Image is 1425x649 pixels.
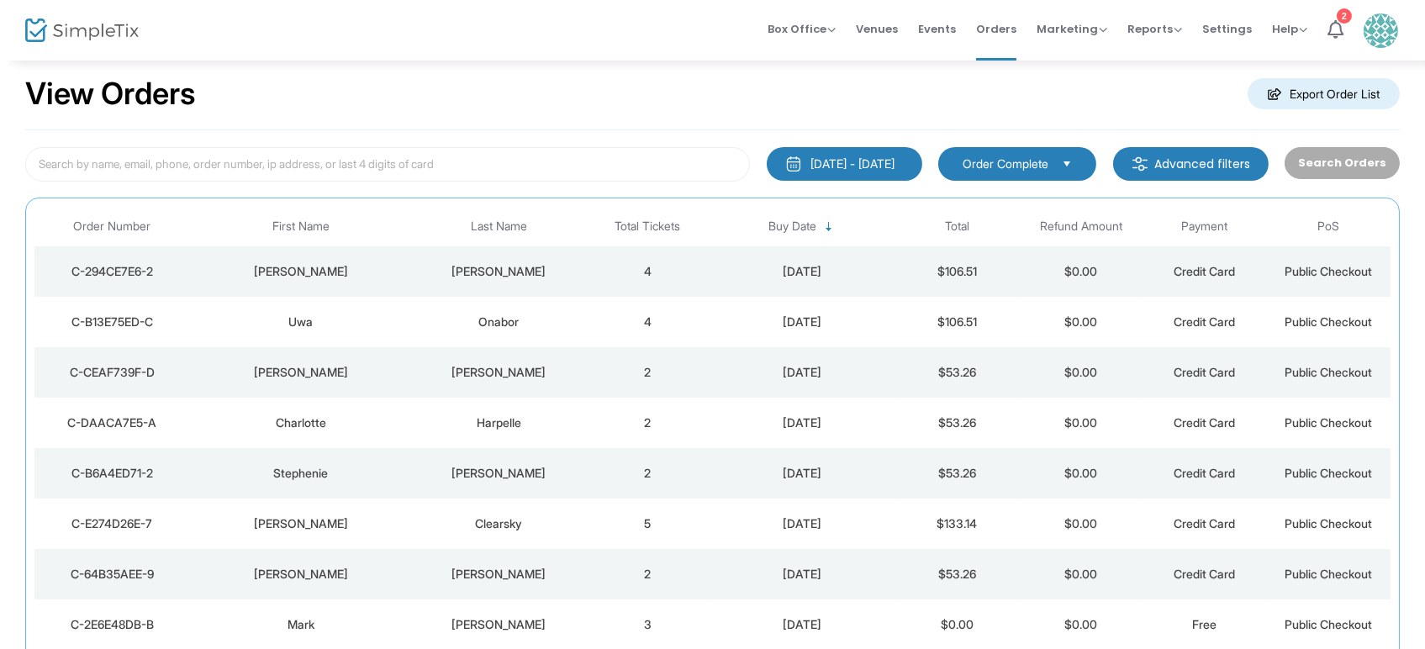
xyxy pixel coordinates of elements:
td: $106.51 [895,246,1019,297]
div: Onabor [416,314,581,330]
div: Nicole [193,263,408,280]
div: C-DAACA7E5-A [39,414,185,431]
div: C-64B35AEE-9 [39,566,185,583]
button: [DATE] - [DATE] [767,147,922,181]
div: C-2E6E48DB-B [39,616,185,633]
input: Search by name, email, phone, order number, ip address, or last 4 digits of card [25,147,750,182]
span: Credit Card [1174,415,1235,430]
div: C-B6A4ED71-2 [39,465,185,482]
span: Venues [856,8,898,50]
th: Refund Amount [1019,207,1143,246]
div: C-E274D26E-7 [39,515,185,532]
td: $0.00 [1019,347,1143,398]
span: Public Checkout [1285,516,1372,530]
m-button: Export Order List [1248,78,1400,109]
td: $53.26 [895,549,1019,599]
span: Public Checkout [1285,617,1372,631]
span: Help [1272,21,1307,37]
div: 2025-10-15 [714,465,891,482]
span: Order Number [73,219,150,234]
div: C-B13E75ED-C [39,314,185,330]
span: Buy Date [768,219,816,234]
div: C-CEAF739F-D [39,364,185,381]
td: $0.00 [1019,246,1143,297]
div: 2025-10-15 [714,364,891,381]
span: First Name [272,219,330,234]
td: 2 [585,398,709,448]
span: Box Office [768,21,836,37]
div: Stephenie [193,465,408,482]
td: 4 [585,297,709,347]
span: Order Complete [963,156,1048,172]
div: Charlotte [193,414,408,431]
div: Tracy [193,515,408,532]
div: 2025-10-15 [714,314,891,330]
m-button: Advanced filters [1113,147,1269,181]
span: Public Checkout [1285,264,1372,278]
div: Uwa [193,314,408,330]
div: Louise [193,364,408,381]
span: Public Checkout [1285,567,1372,581]
div: Clearsky [416,515,581,532]
span: Credit Card [1174,567,1235,581]
button: Select [1055,155,1079,173]
span: Payment [1181,219,1227,234]
span: PoS [1317,219,1339,234]
span: Credit Card [1174,365,1235,379]
td: $53.26 [895,347,1019,398]
div: Mark [193,616,408,633]
div: 2025-10-15 [714,616,891,633]
td: $0.00 [1019,297,1143,347]
td: $53.26 [895,448,1019,499]
img: monthly [785,156,802,172]
span: Settings [1202,8,1252,50]
span: Credit Card [1174,516,1235,530]
span: Public Checkout [1285,365,1372,379]
img: filter [1132,156,1148,172]
span: Events [918,8,956,50]
div: Muchka [416,616,581,633]
td: 5 [585,499,709,549]
div: Adrian [193,566,408,583]
td: $133.14 [895,499,1019,549]
td: $0.00 [1019,398,1143,448]
span: Last Name [471,219,527,234]
div: 2025-10-15 [714,263,891,280]
span: Reports [1127,21,1182,37]
span: Public Checkout [1285,314,1372,329]
span: Orders [976,8,1016,50]
span: Free [1192,617,1217,631]
td: $0.00 [1019,549,1143,599]
td: 2 [585,448,709,499]
div: Pearce [416,465,581,482]
th: Total [895,207,1019,246]
td: 2 [585,549,709,599]
td: $0.00 [1019,448,1143,499]
div: Harpelle [416,414,581,431]
h2: View Orders [25,76,196,113]
td: $53.26 [895,398,1019,448]
th: Total Tickets [585,207,709,246]
div: C-294CE7E6-2 [39,263,185,280]
span: Marketing [1037,21,1107,37]
div: Ferguson [416,263,581,280]
div: 2 [1337,8,1352,24]
div: [DATE] - [DATE] [810,156,895,172]
td: 2 [585,347,709,398]
div: Vanderwiel [416,566,581,583]
div: 2025-10-15 [714,414,891,431]
span: Credit Card [1174,264,1235,278]
div: 2025-10-15 [714,515,891,532]
td: $0.00 [1019,499,1143,549]
span: Sortable [822,220,836,234]
td: 4 [585,246,709,297]
span: Public Checkout [1285,466,1372,480]
td: $106.51 [895,297,1019,347]
span: Credit Card [1174,314,1235,329]
div: Lagazo [416,364,581,381]
span: Credit Card [1174,466,1235,480]
div: 2025-10-15 [714,566,891,583]
span: Public Checkout [1285,415,1372,430]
